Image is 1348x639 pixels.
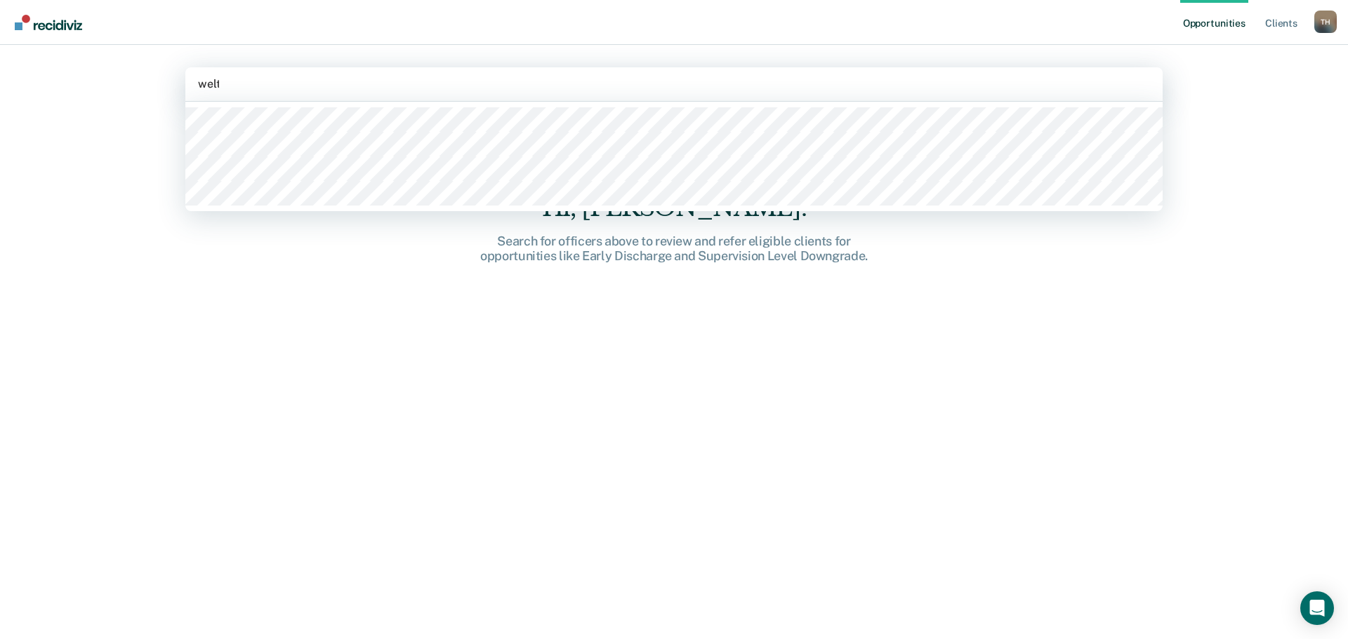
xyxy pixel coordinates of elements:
[449,194,899,222] div: Hi, [PERSON_NAME].
[449,234,899,264] div: Search for officers above to review and refer eligible clients for opportunities like Early Disch...
[1314,11,1337,33] button: Profile dropdown button
[15,15,82,30] img: Recidiviz
[1314,11,1337,33] div: T H
[1300,591,1334,625] div: Open Intercom Messenger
